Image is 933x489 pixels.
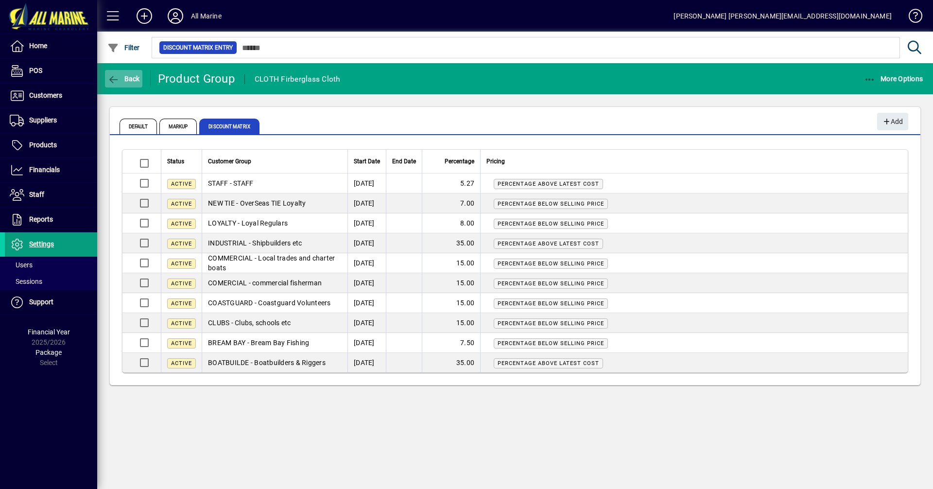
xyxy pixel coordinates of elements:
td: 15.00 [422,273,480,293]
span: Active [171,261,192,267]
span: Active [171,300,192,307]
a: Sessions [5,273,97,290]
a: Users [5,257,97,273]
span: Filter [107,44,140,52]
span: Suppliers [29,116,57,124]
span: Active [171,181,192,187]
div: All Marine [191,8,222,24]
span: Users [10,261,33,269]
span: Percentage below selling price [498,280,604,287]
td: COMERCIAL - commercial fisherman [202,273,347,293]
a: Suppliers [5,108,97,133]
span: Active [171,340,192,347]
span: Percentage below selling price [498,340,604,347]
span: Active [171,201,192,207]
span: Active [171,221,192,227]
td: 5.27 [422,174,480,193]
span: Percentage below selling price [498,320,604,327]
span: Percentage below selling price [498,261,604,267]
button: Back [105,70,142,87]
span: Products [29,141,57,149]
span: Settings [29,240,54,248]
span: Percentage above latest cost [498,360,599,367]
td: COMMERCIAL - Local trades and charter boats [202,253,347,273]
td: [DATE] [347,174,386,193]
span: End Date [392,156,416,167]
td: STAFF - STAFF [202,174,347,193]
span: Percentage below selling price [498,201,604,207]
a: Staff [5,183,97,207]
span: Discount Matrix [199,119,259,134]
div: [PERSON_NAME] [PERSON_NAME][EMAIL_ADDRESS][DOMAIN_NAME] [674,8,892,24]
td: 7.50 [422,333,480,353]
div: CLOTH Firberglass Cloth [255,71,341,87]
span: Percentage above latest cost [498,241,599,247]
td: NEW TIE - OverSeas TIE Loyalty [202,193,347,213]
span: More Options [864,75,923,83]
span: Percentage [445,156,474,167]
button: Add [877,113,908,130]
span: Start Date [354,156,380,167]
td: 15.00 [422,313,480,333]
td: 8.00 [422,213,480,233]
span: Status [167,156,184,167]
td: INDUSTRIAL - Shipbuilders etc [202,233,347,253]
button: More Options [862,70,926,87]
td: [DATE] [347,333,386,353]
td: [DATE] [347,353,386,372]
button: Filter [105,39,142,56]
td: 35.00 [422,353,480,372]
span: Home [29,42,47,50]
button: Profile [160,7,191,25]
td: [DATE] [347,233,386,253]
div: Product Group [158,71,235,87]
span: Financials [29,166,60,174]
a: Customers [5,84,97,108]
td: BOATBUILDE - Boatbuilders & Riggers [202,353,347,372]
span: Default [120,119,157,134]
td: [DATE] [347,253,386,273]
span: Back [107,75,140,83]
td: LOYALTY - Loyal Regulars [202,213,347,233]
span: Customer Group [208,156,251,167]
td: [DATE] [347,273,386,293]
td: [DATE] [347,213,386,233]
span: Active [171,241,192,247]
span: Percentage above latest cost [498,181,599,187]
td: 35.00 [422,233,480,253]
td: CLUBS - Clubs, schools etc [202,313,347,333]
span: Percentage below selling price [498,221,604,227]
span: Discount Matrix Entry [163,43,233,52]
span: Staff [29,191,44,198]
span: POS [29,67,42,74]
td: [DATE] [347,313,386,333]
a: Products [5,133,97,157]
a: Knowledge Base [901,2,921,34]
td: [DATE] [347,293,386,313]
span: Active [171,360,192,367]
a: Support [5,290,97,314]
span: Customers [29,91,62,99]
td: 15.00 [422,253,480,273]
span: Financial Year [28,328,70,336]
span: Active [171,280,192,287]
span: Reports [29,215,53,223]
span: Markup [159,119,197,134]
app-page-header-button: Back [97,70,151,87]
button: Add [129,7,160,25]
td: 15.00 [422,293,480,313]
span: Sessions [10,278,42,285]
span: Support [29,298,53,306]
td: [DATE] [347,193,386,213]
a: Home [5,34,97,58]
td: COASTGUARD - Coastguard Volunteers [202,293,347,313]
span: Package [35,349,62,356]
td: 7.00 [422,193,480,213]
td: BREAM BAY - Bream Bay Fishing [202,333,347,353]
a: POS [5,59,97,83]
span: Percentage below selling price [498,300,604,307]
a: Financials [5,158,97,182]
span: Active [171,320,192,327]
span: Add [882,114,903,130]
span: Pricing [486,156,505,167]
